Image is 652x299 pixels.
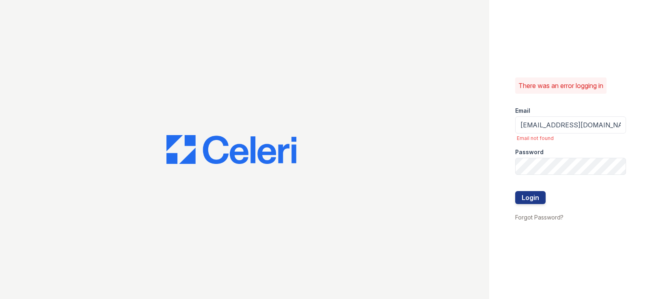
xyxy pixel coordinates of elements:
label: Password [515,148,544,156]
span: Email not found [517,135,626,142]
p: There was an error logging in [518,81,603,90]
label: Email [515,107,530,115]
img: CE_Logo_Blue-a8612792a0a2168367f1c8372b55b34899dd931a85d93a1a3d3e32e68fde9ad4.png [166,135,296,164]
button: Login [515,191,546,204]
a: Forgot Password? [515,214,563,221]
